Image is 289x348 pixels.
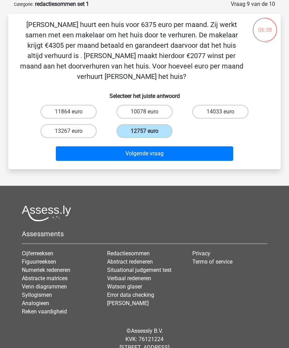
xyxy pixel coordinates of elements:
label: 14033 euro [192,105,248,119]
button: Volgende vraag [56,146,233,161]
label: 13267 euro [41,124,97,138]
a: Watson glaser [107,283,142,290]
a: Error data checking [107,292,154,298]
label: 12757 euro [116,124,173,138]
strong: redactiesommen set 1 [35,1,89,7]
a: Abstract redeneren [107,258,153,265]
img: Assessly logo [22,205,71,221]
a: Cijferreeksen [22,250,53,257]
a: Syllogismen [22,292,52,298]
a: Venn diagrammen [22,283,67,290]
small: Categorie: [14,2,34,7]
p: [PERSON_NAME] huurt een huis voor 6375 euro per maand. Zij werkt samen met een makelaar om het hu... [19,19,244,82]
a: Terms of service [192,258,233,265]
a: Privacy [192,250,210,257]
a: Abstracte matrices [22,275,68,282]
a: Assessly B.V. [131,328,163,334]
label: 11864 euro [41,105,97,119]
a: [PERSON_NAME] [107,300,149,306]
a: Redactiesommen [107,250,150,257]
a: Analogieen [22,300,49,306]
h5: Assessments [22,230,267,238]
h6: Selecteer het juiste antwoord [19,87,270,99]
label: 10078 euro [116,105,173,119]
a: Figuurreeksen [22,258,56,265]
div: 06:38 [252,17,278,34]
a: Situational judgement test [107,267,172,273]
a: Numeriek redeneren [22,267,70,273]
a: Reken vaardigheid [22,308,67,315]
a: Verbaal redeneren [107,275,151,282]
